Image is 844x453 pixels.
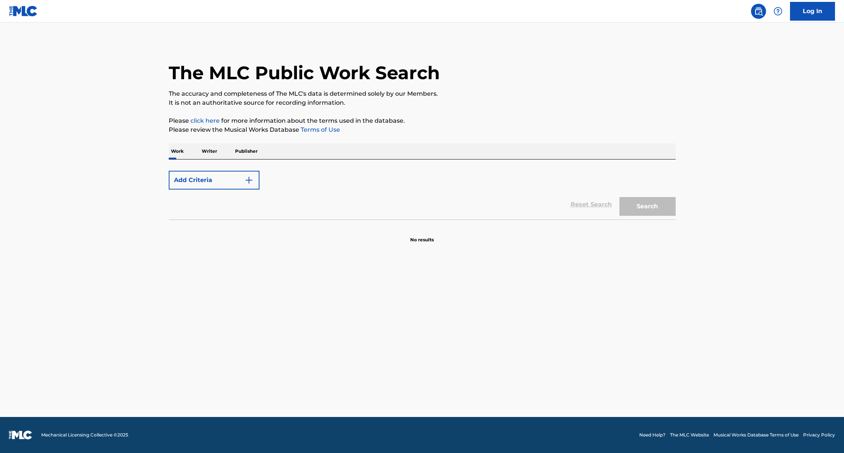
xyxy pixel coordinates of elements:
[169,125,676,134] p: Please review the Musical Works Database
[670,432,709,438] a: The MLC Website
[233,143,260,159] p: Publisher
[754,7,763,16] img: search
[169,89,676,98] p: The accuracy and completeness of The MLC's data is determined solely by our Members.
[410,227,434,243] p: No results
[9,6,38,17] img: MLC Logo
[169,98,676,107] p: It is not an authoritative source for recording information.
[244,176,253,185] img: 9d2ae6d4665cec9f34b9.svg
[714,432,799,438] a: Musical Works Database Terms of Use
[9,430,32,439] img: logo
[169,116,676,125] p: Please for more information about the terms used in the database.
[639,432,666,438] a: Need Help?
[169,171,259,190] button: Add Criteria
[169,167,676,220] form: Search Form
[774,7,783,16] img: help
[169,62,440,84] h1: The MLC Public Work Search
[169,143,186,159] p: Work
[803,432,835,438] a: Privacy Policy
[190,117,220,124] a: click here
[790,2,835,21] a: Log In
[41,432,128,438] span: Mechanical Licensing Collective © 2025
[751,4,766,19] a: Public Search
[771,4,786,19] div: Help
[299,126,340,133] a: Terms of Use
[199,143,219,159] p: Writer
